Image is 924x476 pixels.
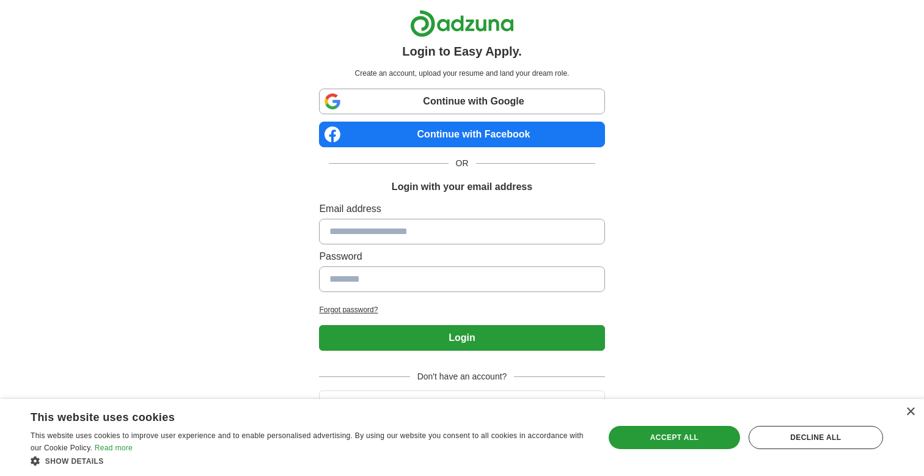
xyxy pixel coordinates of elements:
div: Decline all [749,426,883,449]
div: Show details [31,455,587,467]
button: Create account [319,390,604,416]
span: OR [449,157,476,170]
div: This website uses cookies [31,406,557,425]
p: Create an account, upload your resume and land your dream role. [321,68,602,79]
img: Adzuna logo [410,10,514,37]
a: Create account [319,398,604,408]
div: Accept all [609,426,739,449]
a: Forgot password? [319,304,604,315]
label: Password [319,249,604,264]
a: Continue with Facebook [319,122,604,147]
h1: Login to Easy Apply. [402,42,522,60]
h1: Login with your email address [392,180,532,194]
div: Close [906,408,915,417]
a: Continue with Google [319,89,604,114]
span: Don't have an account? [410,370,515,383]
label: Email address [319,202,604,216]
span: This website uses cookies to improve user experience and to enable personalised advertising. By u... [31,431,584,452]
a: Read more, opens a new window [95,444,133,452]
span: Show details [45,457,104,466]
button: Login [319,325,604,351]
